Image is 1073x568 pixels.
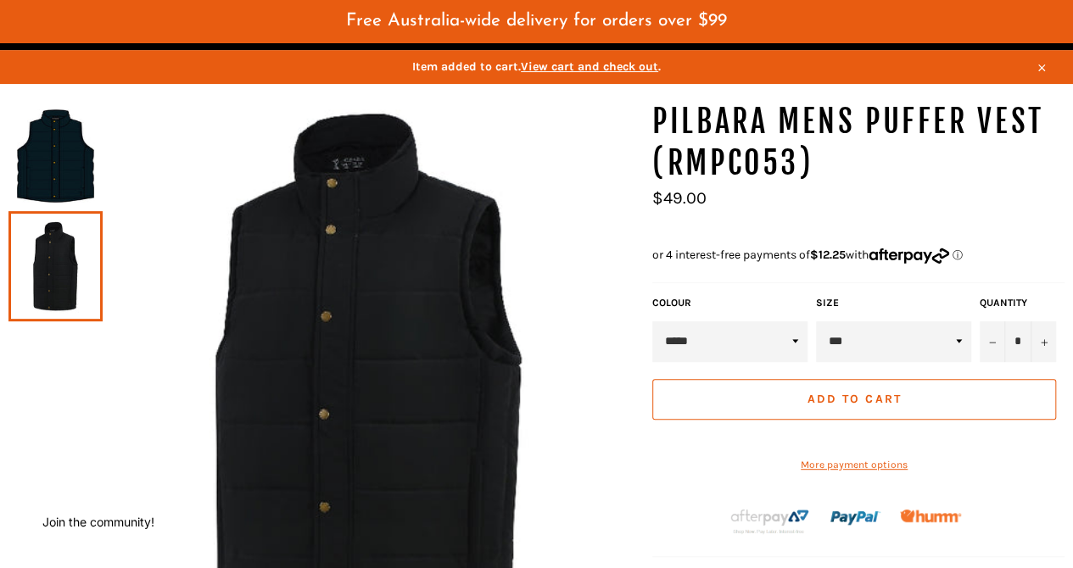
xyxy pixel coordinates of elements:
[346,12,727,30] span: Free Australia-wide delivery for orders over $99
[729,507,811,535] img: Afterpay-Logo-on-dark-bg_large.png
[8,50,1065,83] a: Item added to cart.View cart and check out.
[17,109,94,203] img: PILBARA Mens Puffer Vest (RMPC053) - Workin' Gear
[1031,321,1056,362] button: Increase item quantity by one
[900,510,962,522] img: Humm_core_logo_RGB-01_300x60px_small_195d8312-4386-4de7-b182-0ef9b6303a37.png
[652,101,1065,185] h1: PILBARA Mens Puffer Vest (RMPC053)
[652,379,1056,420] button: Add to Cart
[42,515,154,529] button: Join the community!
[652,458,1056,472] a: More payment options
[652,188,707,208] span: $49.00
[521,59,658,74] span: View cart and check out
[816,296,971,310] label: Size
[8,58,1065,75] span: Item added to cart. .
[652,296,808,310] label: COLOUR
[980,296,1056,310] label: Quantity
[980,321,1005,362] button: Reduce item quantity by one
[807,392,901,406] span: Add to Cart
[830,493,880,543] img: paypal.png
